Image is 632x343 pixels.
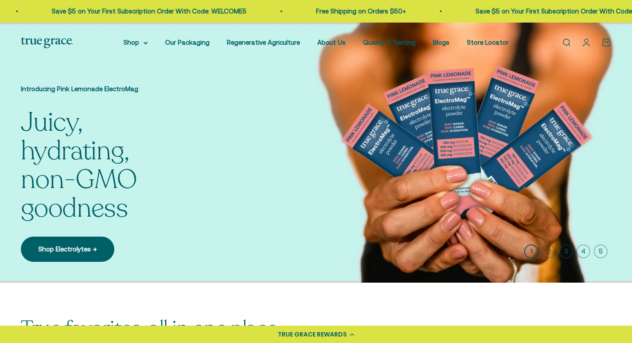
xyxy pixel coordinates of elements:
a: Quality & Testing [363,39,416,46]
summary: Shop [123,37,148,48]
a: Blogs [433,39,449,46]
a: Shop Electrolytes → [21,237,114,262]
a: Free Shipping on Orders $50+ [277,7,367,15]
p: Save $5 on Your First Subscription Order With Code: WELCOME5 [437,6,632,16]
split-lines: Juicy, hydrating, non-GMO goodness [21,133,195,226]
p: Save $5 on Your First Subscription Order With Code: WELCOME5 [13,6,208,16]
button: 4 [576,244,590,258]
button: 2 [542,244,555,258]
a: Store Locator [467,39,509,46]
a: Our Packaging [165,39,210,46]
split-lines: True favorites, all in one place. [21,314,281,343]
button: 1 [524,244,538,258]
p: Introducing Pink Lemonade ElectroMag [21,84,195,94]
a: About Us [317,39,346,46]
div: TRUE GRACE REWARDS [278,330,347,339]
button: 5 [594,244,608,258]
button: 3 [559,244,573,258]
a: Regenerative Agriculture [227,39,300,46]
